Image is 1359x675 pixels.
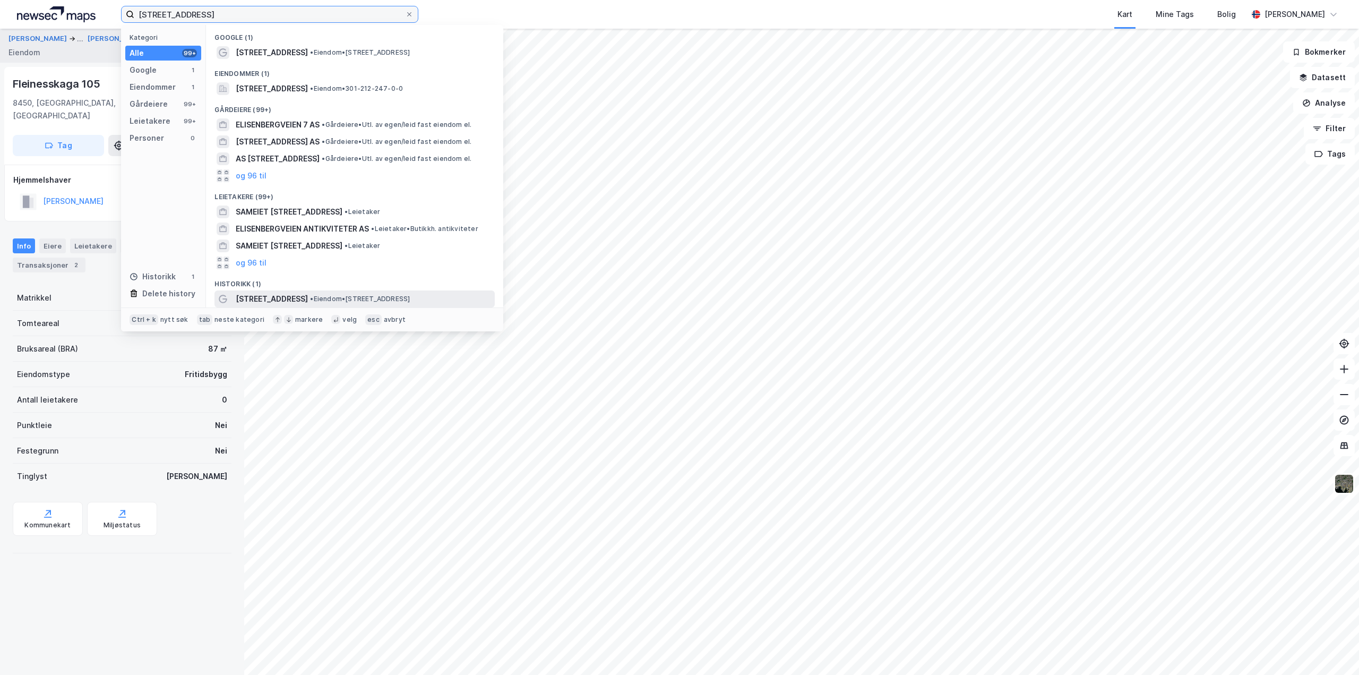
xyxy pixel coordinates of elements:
span: [STREET_ADDRESS] AS [236,135,320,148]
button: [PERSON_NAME] [8,32,69,45]
div: esc [365,314,382,325]
div: Kommunekart [24,521,71,529]
span: • [310,295,313,303]
div: 87 ㎡ [208,343,227,355]
div: neste kategori [214,315,264,324]
div: Tinglyst [17,470,47,483]
span: • [345,208,348,216]
span: ELISENBERGVEIEN ANTIKVITETER AS [236,223,369,235]
div: nytt søk [160,315,188,324]
div: Punktleie [17,419,52,432]
div: Antall leietakere [17,394,78,406]
span: • [345,242,348,250]
div: Historikk [130,270,176,283]
div: 99+ [182,100,197,108]
button: Filter [1304,118,1355,139]
div: Delete history [142,287,195,300]
div: Kart [1117,8,1132,21]
div: Gårdeiere [130,98,168,110]
span: SAMEIET [STREET_ADDRESS] [236,206,342,218]
span: • [371,225,374,233]
div: 0 [188,134,197,142]
div: Leietakere [70,238,116,253]
span: Eiendom • 301-212-247-0-0 [310,84,403,93]
div: Alle [130,47,144,59]
div: Eiendomstype [17,368,70,381]
span: Eiendom • [STREET_ADDRESS] [310,295,410,303]
div: 99+ [182,49,197,57]
div: Eiendommer (1) [206,61,503,80]
span: Leietaker [345,242,380,250]
span: [STREET_ADDRESS] [236,46,308,59]
div: Fritidsbygg [185,368,227,381]
div: Google (1) [206,25,503,44]
button: Bokmerker [1283,41,1355,63]
div: Hjemmelshaver [13,174,231,186]
div: 8450, [GEOGRAPHIC_DATA], [GEOGRAPHIC_DATA] [13,97,180,122]
div: 1 [188,83,197,91]
div: Leietakere [130,115,170,127]
div: Mine Tags [1156,8,1194,21]
div: 99+ [182,117,197,125]
img: 9k= [1334,474,1354,494]
span: Gårdeiere • Utl. av egen/leid fast eiendom el. [322,155,471,163]
div: Historikk (1) [206,271,503,290]
button: og 96 til [236,257,266,269]
span: Leietaker • Butikkh. antikviteter [371,225,478,233]
span: Eiendom • [STREET_ADDRESS] [310,48,410,57]
iframe: Chat Widget [1306,624,1359,675]
div: Google [130,64,157,76]
button: Analyse [1293,92,1355,114]
div: Fleinesskaga 105 [13,75,102,92]
div: [PERSON_NAME] [166,470,227,483]
div: 2 [71,260,81,270]
button: og 96 til [236,169,266,182]
div: Personer [130,132,164,144]
div: 1 [188,272,197,281]
img: logo.a4113a55bc3d86da70a041830d287a7e.svg [17,6,96,22]
span: • [322,155,325,163]
div: Bruksareal (BRA) [17,343,78,355]
span: • [310,84,313,92]
button: [PERSON_NAME] [88,33,148,44]
button: Datasett [1290,67,1355,88]
input: Søk på adresse, matrikkel, gårdeiere, leietakere eller personer [134,6,405,22]
div: Bolig [1217,8,1236,21]
span: Gårdeiere • Utl. av egen/leid fast eiendom el. [322,138,471,146]
div: Gårdeiere (99+) [206,97,503,116]
span: AS [STREET_ADDRESS] [236,152,320,165]
div: ... [77,32,83,45]
div: Nei [215,419,227,432]
div: Eiendom [8,46,40,59]
div: 0 [222,394,227,406]
div: Matrikkel [17,292,51,304]
span: Gårdeiere • Utl. av egen/leid fast eiendom el. [322,121,471,129]
span: • [322,138,325,146]
div: Kategori [130,33,201,41]
div: Eiere [39,238,66,253]
span: [STREET_ADDRESS] [236,82,308,95]
div: avbryt [384,315,406,324]
div: Miljøstatus [104,521,141,529]
div: tab [197,314,213,325]
span: [STREET_ADDRESS] [236,293,308,305]
div: 1 [188,66,197,74]
div: Datasett [121,238,160,253]
button: Tag [13,135,104,156]
span: Leietaker [345,208,380,216]
div: Eiendommer [130,81,176,93]
div: Transaksjoner [13,258,85,272]
div: Tomteareal [17,317,59,330]
span: • [322,121,325,129]
button: Tags [1305,143,1355,165]
div: markere [295,315,323,324]
div: velg [342,315,357,324]
div: Leietakere (99+) [206,184,503,203]
div: [PERSON_NAME] [1265,8,1325,21]
span: ELISENBERGVEIEN 7 AS [236,118,320,131]
div: Ctrl + k [130,314,158,325]
div: Info [13,238,35,253]
span: • [310,48,313,56]
div: Festegrunn [17,445,58,457]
